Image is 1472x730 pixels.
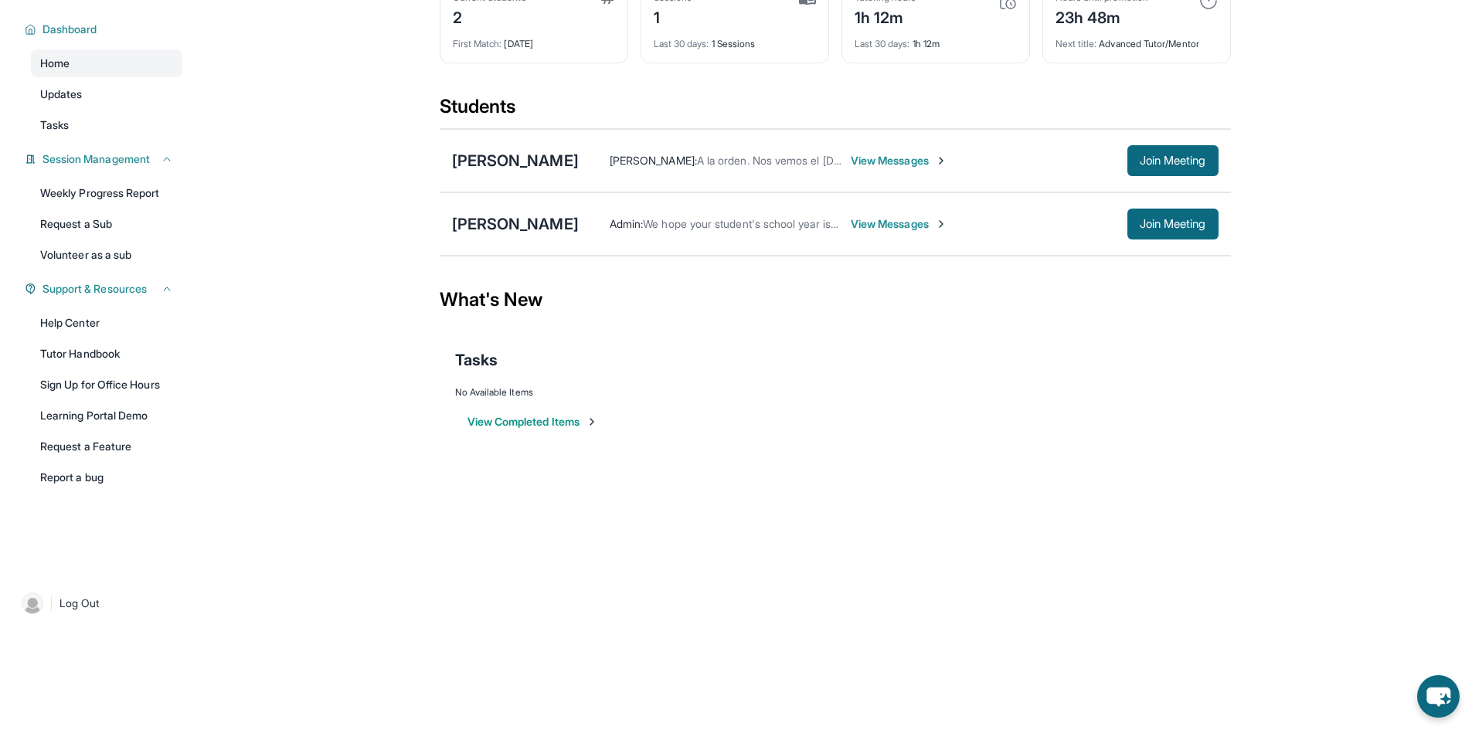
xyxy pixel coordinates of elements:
[42,151,150,167] span: Session Management
[851,153,947,168] span: View Messages
[453,4,526,29] div: 2
[1140,219,1206,229] span: Join Meeting
[467,414,598,430] button: View Completed Items
[15,586,182,620] a: |Log Out
[31,241,182,269] a: Volunteer as a sub
[855,29,1017,50] div: 1h 12m
[697,154,858,167] span: A la orden. Nos vemos el [DATE].
[455,349,498,371] span: Tasks
[440,94,1231,128] div: Students
[31,309,182,337] a: Help Center
[654,29,816,50] div: 1 Sessions
[935,154,947,167] img: Chevron-Right
[31,402,182,430] a: Learning Portal Demo
[453,29,615,50] div: [DATE]
[610,154,697,167] span: [PERSON_NAME] :
[31,371,182,399] a: Sign Up for Office Hours
[1417,675,1460,718] button: chat-button
[1056,4,1148,29] div: 23h 48m
[31,433,182,460] a: Request a Feature
[31,80,182,108] a: Updates
[935,218,947,230] img: Chevron-Right
[455,386,1215,399] div: No Available Items
[1056,38,1097,49] span: Next title :
[851,216,947,232] span: View Messages
[440,266,1231,334] div: What's New
[31,111,182,139] a: Tasks
[452,150,579,171] div: [PERSON_NAME]
[453,38,502,49] span: First Match :
[49,594,53,613] span: |
[610,217,643,230] span: Admin :
[42,22,97,37] span: Dashboard
[31,340,182,368] a: Tutor Handbook
[59,596,100,611] span: Log Out
[855,4,916,29] div: 1h 12m
[654,4,692,29] div: 1
[31,463,182,491] a: Report a bug
[36,22,173,37] button: Dashboard
[22,592,43,614] img: user-img
[40,117,69,133] span: Tasks
[40,56,70,71] span: Home
[36,281,173,297] button: Support & Resources
[31,49,182,77] a: Home
[40,87,83,102] span: Updates
[42,281,147,297] span: Support & Resources
[1127,209,1219,239] button: Join Meeting
[1140,156,1206,165] span: Join Meeting
[31,179,182,207] a: Weekly Progress Report
[452,213,579,235] div: [PERSON_NAME]
[855,38,910,49] span: Last 30 days :
[36,151,173,167] button: Session Management
[1056,29,1218,50] div: Advanced Tutor/Mentor
[1127,145,1219,176] button: Join Meeting
[31,210,182,238] a: Request a Sub
[654,38,709,49] span: Last 30 days :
